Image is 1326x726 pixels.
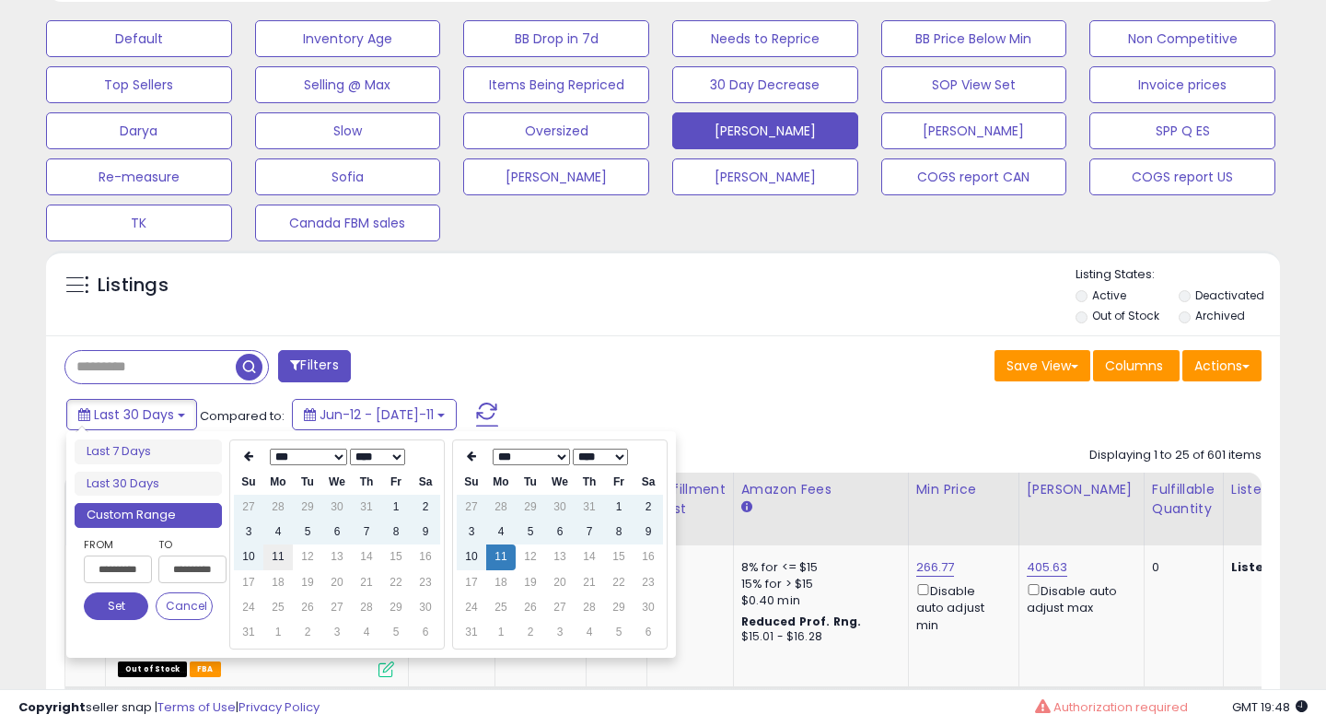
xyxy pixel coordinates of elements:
div: 0 [1152,559,1209,576]
label: Active [1092,287,1126,303]
td: 31 [234,620,263,645]
button: [PERSON_NAME] [672,112,858,149]
td: 5 [516,520,545,544]
th: We [322,470,352,495]
td: 13 [545,544,575,569]
td: 12 [293,544,322,569]
button: Columns [1093,350,1180,381]
div: 8% for <= $15 [741,559,894,576]
td: 17 [234,570,263,595]
h5: Listings [98,273,169,299]
td: 20 [545,570,575,595]
button: 30 Day Decrease [672,66,858,103]
td: 1 [604,495,634,520]
th: Mo [263,470,293,495]
button: Darya [46,112,232,149]
td: 5 [604,620,634,645]
td: 3 [545,620,575,645]
label: Archived [1195,308,1245,323]
td: 4 [352,620,381,645]
td: 7 [352,520,381,544]
div: [PERSON_NAME] [1027,480,1136,499]
button: Cancel [156,592,213,620]
td: 26 [516,595,545,620]
button: Items Being Repriced [463,66,649,103]
th: Th [352,470,381,495]
td: 25 [263,595,293,620]
td: 29 [381,595,411,620]
td: 19 [293,570,322,595]
button: SPP Q ES [1089,112,1275,149]
div: $0.40 min [741,592,894,609]
td: 28 [352,595,381,620]
div: Displaying 1 to 25 of 601 items [1089,447,1262,464]
td: 29 [516,495,545,520]
td: 28 [263,495,293,520]
th: Sa [411,470,440,495]
span: Compared to: [200,407,285,425]
td: 27 [322,595,352,620]
b: Listed Price: [1231,558,1315,576]
button: Inventory Age [255,20,441,57]
td: 1 [486,620,516,645]
a: 266.77 [916,558,955,577]
button: Slow [255,112,441,149]
button: BB Drop in 7d [463,20,649,57]
td: 29 [293,495,322,520]
td: 19 [516,570,545,595]
td: 9 [634,520,663,544]
button: Sofia [255,158,441,195]
td: 8 [604,520,634,544]
th: Mo [486,470,516,495]
button: Top Sellers [46,66,232,103]
td: 3 [322,620,352,645]
th: Sa [634,470,663,495]
th: We [545,470,575,495]
td: 1 [381,495,411,520]
div: Min Price [916,480,1011,499]
td: 18 [263,570,293,595]
td: 10 [234,544,263,569]
span: Jun-12 - [DATE]-11 [320,405,434,424]
td: 4 [575,620,604,645]
td: 24 [457,595,486,620]
button: Jun-12 - [DATE]-11 [292,399,457,430]
td: 3 [234,520,263,544]
div: Disable auto adjust min [916,580,1005,634]
td: 28 [486,495,516,520]
button: Re-measure [46,158,232,195]
th: Fr [381,470,411,495]
td: 22 [604,570,634,595]
td: 2 [293,620,322,645]
label: From [84,535,148,554]
button: Last 30 Days [66,399,197,430]
td: 14 [575,544,604,569]
button: COGS report US [1089,158,1275,195]
div: seller snap | | [18,699,320,717]
td: 23 [634,570,663,595]
label: To [158,535,213,554]
td: 28 [575,595,604,620]
td: 22 [381,570,411,595]
td: 16 [411,544,440,569]
div: Fulfillment Cost [655,480,726,519]
button: Selling @ Max [255,66,441,103]
li: Custom Range [75,503,222,528]
td: 2 [516,620,545,645]
th: Tu [516,470,545,495]
span: 2025-08-11 19:48 GMT [1232,698,1308,716]
div: Amazon Fees [741,480,901,499]
li: Last 7 Days [75,439,222,464]
button: Default [46,20,232,57]
td: 31 [352,495,381,520]
button: Non Competitive [1089,20,1275,57]
td: 21 [575,570,604,595]
button: [PERSON_NAME] [672,158,858,195]
label: Out of Stock [1092,308,1159,323]
div: Fulfillable Quantity [1152,480,1215,519]
span: Columns [1105,357,1163,375]
td: 10 [457,544,486,569]
td: 16 [634,544,663,569]
button: Canada FBM sales [255,205,441,241]
td: 23 [411,570,440,595]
